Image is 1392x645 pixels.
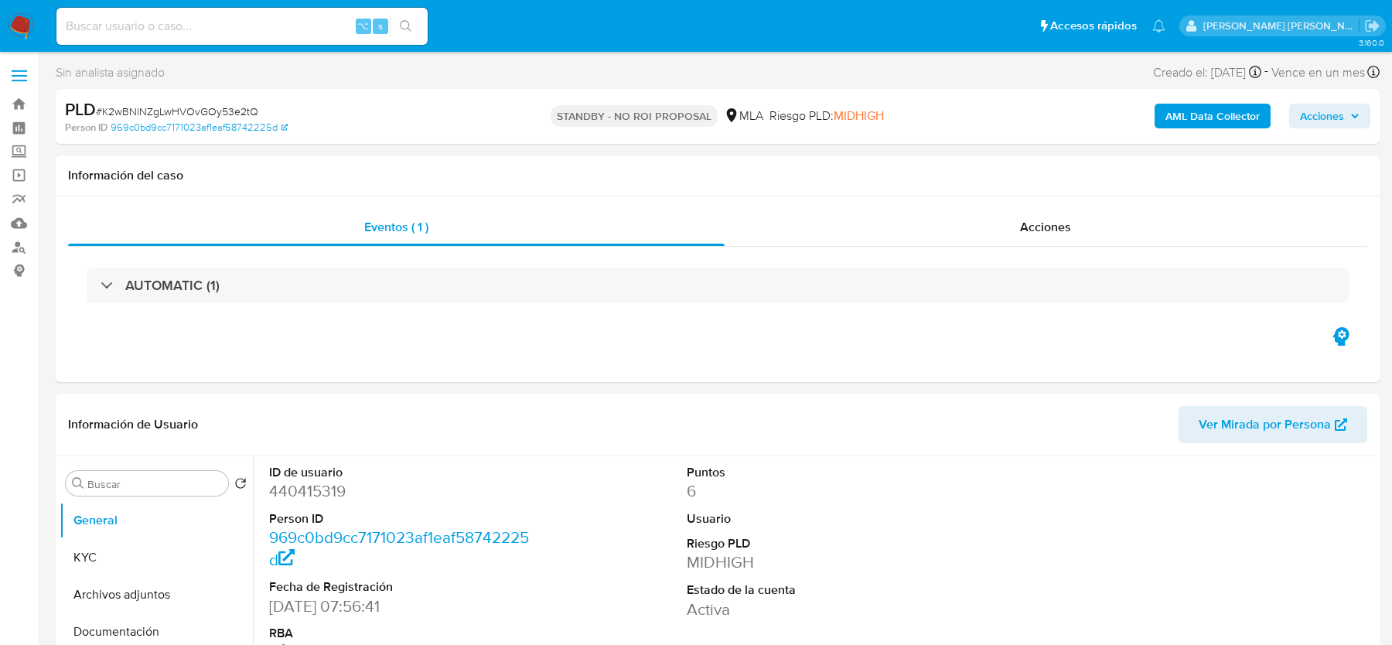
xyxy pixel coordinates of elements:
[1153,62,1261,83] div: Creado el: [DATE]
[72,477,84,490] button: Buscar
[56,64,165,81] span: Sin analista asignado
[96,104,258,119] span: # K2wBNlNZgLwHVOvGOy53e2tQ
[87,268,1349,303] div: AUTOMATIC (1)
[60,502,253,539] button: General
[364,218,428,236] span: Eventos ( 1 )
[687,582,950,599] dt: Estado de la cuenta
[687,510,950,527] dt: Usuario
[269,480,532,502] dd: 440415319
[1203,19,1360,33] p: magali.barcan@mercadolibre.com
[1179,406,1367,443] button: Ver Mirada por Persona
[390,15,421,37] button: search-icon
[269,596,532,617] dd: [DATE] 07:56:41
[769,107,884,125] span: Riesgo PLD:
[87,477,222,491] input: Buscar
[687,551,950,573] dd: MIDHIGH
[1165,104,1260,128] b: AML Data Collector
[551,105,718,127] p: STANDBY - NO ROI PROPOSAL
[1271,64,1365,81] span: Vence en un mes
[269,526,529,570] a: 969c0bd9cc7171023af1eaf58742225d
[1155,104,1271,128] button: AML Data Collector
[68,417,198,432] h1: Información de Usuario
[65,121,107,135] b: Person ID
[724,107,763,125] div: MLA
[269,625,532,642] dt: RBA
[834,107,884,125] span: MIDHIGH
[60,539,253,576] button: KYC
[1300,104,1344,128] span: Acciones
[68,168,1367,183] h1: Información del caso
[1264,62,1268,83] span: -
[125,277,220,294] h3: AUTOMATIC (1)
[111,121,288,135] a: 969c0bd9cc7171023af1eaf58742225d
[687,480,950,502] dd: 6
[234,477,247,494] button: Volver al orden por defecto
[1152,19,1165,32] a: Notificaciones
[687,535,950,552] dt: Riesgo PLD
[1364,18,1380,34] a: Salir
[687,599,950,620] dd: Activa
[65,97,96,121] b: PLD
[269,464,532,481] dt: ID de usuario
[269,510,532,527] dt: Person ID
[1020,218,1071,236] span: Acciones
[269,578,532,596] dt: Fecha de Registración
[56,16,428,36] input: Buscar usuario o caso...
[687,464,950,481] dt: Puntos
[1199,406,1331,443] span: Ver Mirada por Persona
[357,19,369,33] span: ⌥
[1289,104,1370,128] button: Acciones
[60,576,253,613] button: Archivos adjuntos
[378,19,383,33] span: s
[1050,18,1137,34] span: Accesos rápidos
